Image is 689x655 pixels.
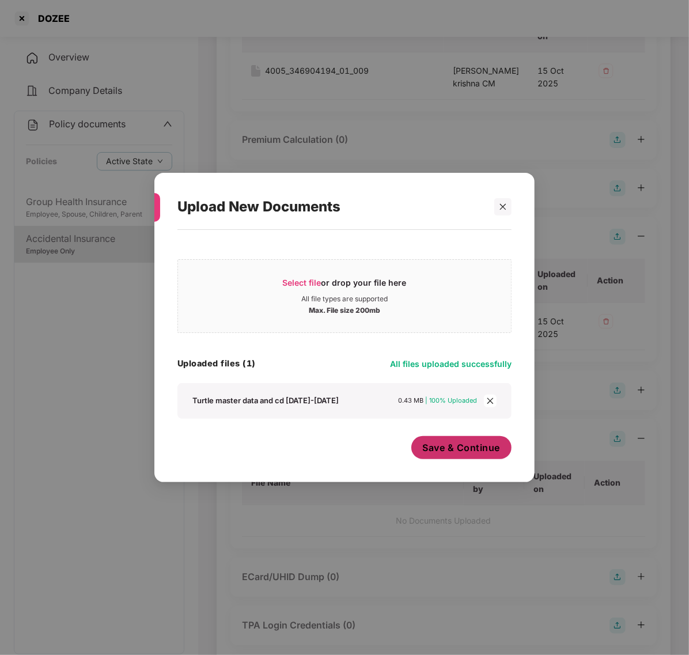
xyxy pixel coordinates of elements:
[192,395,339,406] div: Turtle master data and cd [DATE]-[DATE]
[177,184,484,229] div: Upload New Documents
[301,294,388,304] div: All file types are supported
[178,268,511,324] span: Select fileor drop your file hereAll file types are supportedMax. File size 200mb
[309,304,380,315] div: Max. File size 200mb
[423,441,501,454] span: Save & Continue
[283,277,407,294] div: or drop your file here
[411,436,512,459] button: Save & Continue
[390,359,512,369] span: All files uploaded successfully
[499,203,507,211] span: close
[484,395,497,407] span: close
[177,358,256,369] h4: Uploaded files (1)
[426,396,478,404] span: | 100% Uploaded
[283,278,321,287] span: Select file
[399,396,424,404] span: 0.43 MB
